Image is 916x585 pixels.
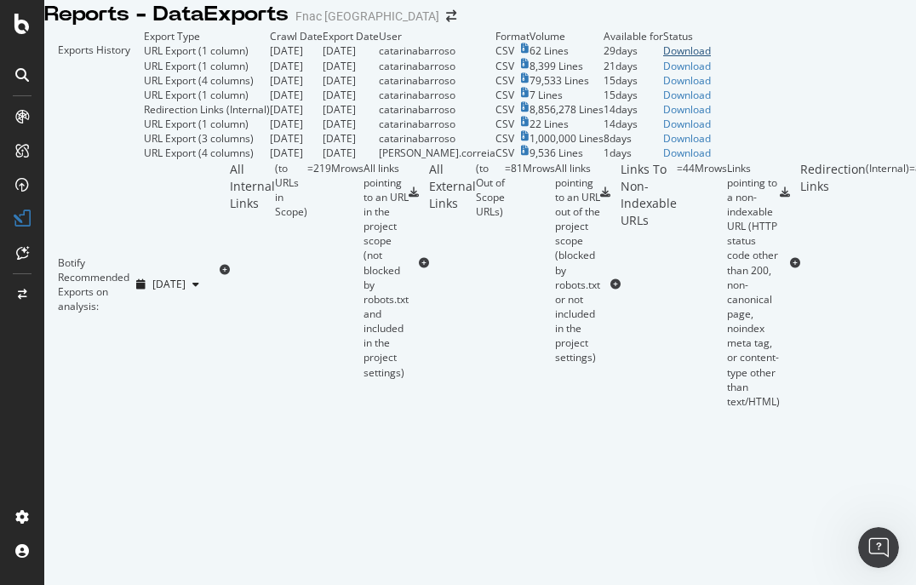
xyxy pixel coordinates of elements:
div: csv-export [780,187,790,198]
a: Download [663,59,711,73]
td: [DATE] [323,88,379,102]
div: Redirection Links (Internal) [144,102,270,117]
div: Did that answer your question? [14,31,228,68]
td: [DATE] [270,59,323,73]
div: Close [299,7,329,37]
div: csv-export [600,187,610,198]
span: 2025 Aug. 31st [152,277,186,291]
div: CSV [495,59,514,73]
div: = 219M rows [307,161,364,380]
div: URL Export (1 column) [144,117,249,131]
div: CSV [495,146,514,160]
td: [DATE] [270,43,323,58]
td: 1 days [604,146,663,160]
td: 14 days [604,117,663,131]
div: Customer Support says… [14,31,327,82]
td: [DATE] [323,43,379,58]
td: Format [495,29,530,43]
td: [DATE] [323,73,379,88]
td: [DATE] [270,131,323,146]
div: CSV [495,102,514,117]
button: [DATE] [129,271,206,298]
div: URL Export (4 columns) [144,73,254,88]
div: All Internal Links [230,161,275,380]
td: 14 days [604,102,663,117]
a: Download [663,88,711,102]
div: URL Export (1 column) [144,59,249,73]
td: 1,000,000 Lines [530,131,604,146]
div: Botify Recommended Exports on analysis: [58,255,129,314]
td: Export Date [323,29,379,43]
td: User [379,29,495,43]
a: Download [663,43,711,58]
div: All External Links [429,161,476,365]
td: [DATE] [323,102,379,117]
td: Export Type [144,29,270,43]
td: 22 Lines [530,117,604,131]
img: Profile image for Customer Support [49,9,76,37]
div: arrow-right-arrow-left [446,10,456,22]
td: 8,856,278 Lines [530,102,604,117]
td: catarinabarroso [379,88,495,102]
td: Status [663,29,711,43]
b: Method 2: Use the Orphan URLs Report [27,362,292,376]
div: Catarina says… [14,81,327,148]
div: URL Export (4 columns) [144,146,254,160]
div: CSV [495,43,514,58]
div: Navigate to SiteCrawler > URL Explorer and add multiple "Destination - Full URL" filters for each... [27,259,313,353]
td: [DATE] [270,102,323,117]
td: catarinabarroso [379,73,495,88]
td: [DATE] [270,88,323,102]
td: [DATE] [323,117,379,131]
td: [DATE] [270,73,323,88]
div: = 44M rows [677,161,727,409]
div: CSV [495,131,514,146]
td: Volume [530,29,604,43]
div: ( Internal ) [866,161,909,365]
td: [PERSON_NAME].correia [379,146,495,160]
div: ( to Out of Scope URLs ) [476,161,505,365]
td: Available for [604,29,663,43]
td: 7 Lines [530,88,604,102]
td: [DATE] [323,146,379,160]
div: but can i do that with a group of urls simultaneously? [75,91,313,124]
div: All links pointing to an URL out of the project scope (blocked by robots.txt or not included in t... [555,161,600,365]
div: CSV [495,117,514,131]
a: Download [663,102,711,117]
td: Crawl Date [270,29,323,43]
td: 79,533 Lines [530,73,604,88]
div: URL Export (1 column) [144,88,249,102]
td: [DATE] [323,131,379,146]
div: URL Export (1 column) [144,43,249,58]
td: [DATE] [270,117,323,131]
td: [DATE] [323,59,379,73]
td: [DATE] [270,146,323,160]
div: csv-export [409,187,419,198]
td: 8,399 Lines [530,59,604,73]
td: 15 days [604,88,663,102]
button: Home [266,7,299,39]
h1: Customer Support [83,9,205,21]
button: go back [11,7,43,39]
div: Redirection Links [800,161,866,365]
a: Download [663,73,711,88]
div: Yes! You can check multiple URLs simultaneously for orphan status and internal linking paths. Her... [27,158,313,209]
div: but can i do that with a group of urls simultaneously? [61,81,327,135]
b: Method 1: URL Explorer with Multiple Filters [27,218,279,249]
td: catarinabarroso [379,131,495,146]
div: Links To Non-Indexable URLs [621,161,677,409]
a: Download [663,117,711,131]
a: Download [663,131,711,146]
td: 8 days [604,131,663,146]
div: URL Export (3 columns) [144,131,254,146]
td: catarinabarroso [379,102,495,117]
div: CSV [495,88,514,102]
div: Links pointing to a non-indexable URL (HTTP status code other than 200, non-canonical page, noind... [727,161,780,409]
iframe: Intercom live chat [858,527,899,568]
